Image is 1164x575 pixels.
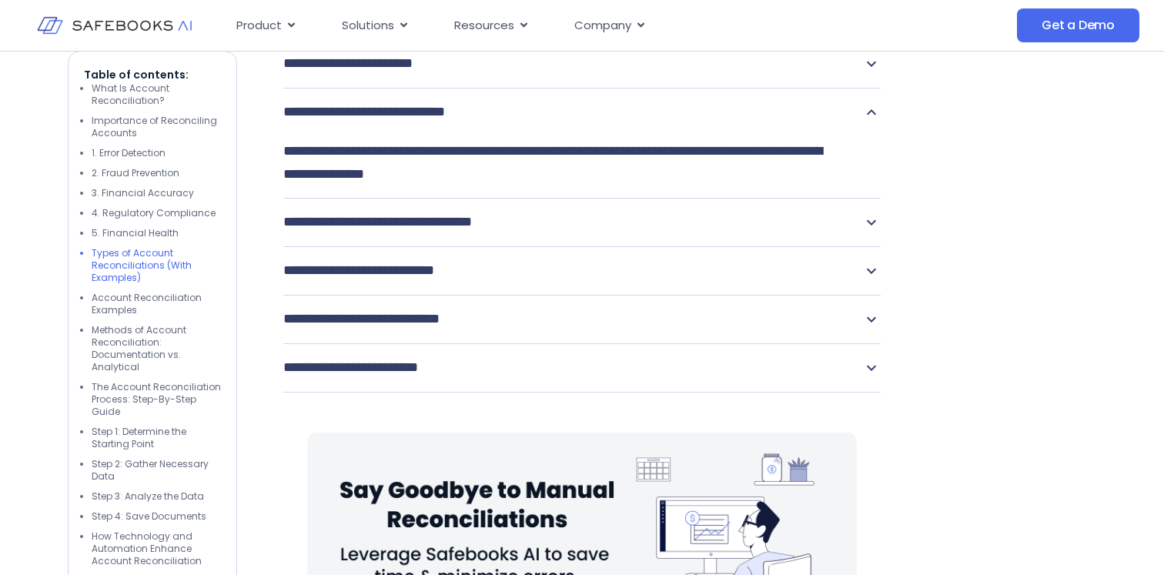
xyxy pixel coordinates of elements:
span: Product [236,17,282,35]
span: Resources [454,17,514,35]
span: Solutions [342,17,394,35]
nav: Menu [224,11,886,41]
div: Menu Toggle [224,11,886,41]
li: Methods of Account Reconciliation: Documentation vs. Analytical [92,324,221,373]
li: 4. Regulatory Compliance [92,207,221,219]
li: Types of Account Reconciliations (With Examples) [92,247,221,284]
a: Get a Demo [1017,8,1139,42]
li: Step 1: Determine the Starting Point [92,426,221,450]
li: What Is Account Reconciliation? [92,82,221,107]
li: Step 2: Gather Necessary Data [92,458,221,483]
li: Step 4: Save Documents [92,510,221,523]
li: 5. Financial Health [92,227,221,239]
li: 1. Error Detection [92,147,221,159]
li: Account Reconciliation Examples [92,292,221,316]
span: Get a Demo [1042,18,1115,33]
li: Importance of Reconciling Accounts [92,115,221,139]
p: Table of contents: [84,67,221,82]
li: 2. Fraud Prevention [92,167,221,179]
li: How Technology and Automation Enhance Account Reconciliation [92,530,221,567]
li: Step 3: Analyze the Data [92,490,221,503]
li: 3. Financial Accuracy [92,187,221,199]
li: The Account Reconciliation Process: Step-By-Step Guide [92,381,221,418]
span: Company [574,17,631,35]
